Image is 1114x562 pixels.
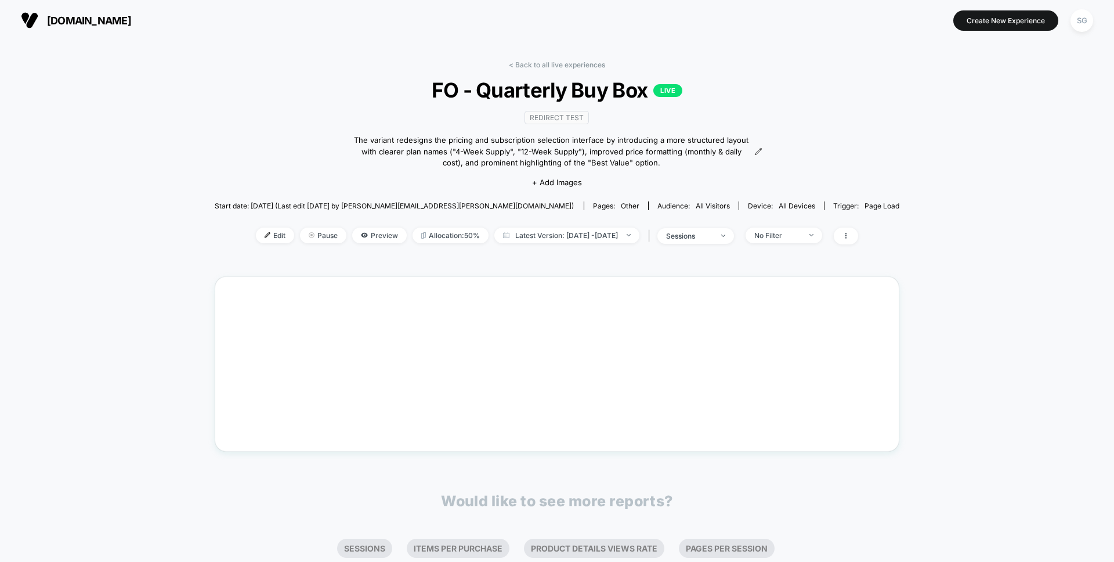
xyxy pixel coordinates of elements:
li: Product Details Views Rate [524,539,664,558]
li: Items Per Purchase [407,539,509,558]
img: end [309,232,314,238]
span: Allocation: 50% [413,228,489,243]
a: < Back to all live experiences [509,60,605,69]
img: calendar [503,232,509,238]
span: Pause [300,228,346,243]
span: all devices [779,201,815,210]
img: end [809,234,813,236]
div: SG [1070,9,1093,32]
span: Preview [352,228,407,243]
button: [DOMAIN_NAME] [17,11,135,30]
span: Start date: [DATE] (Last edit [DATE] by [PERSON_NAME][EMAIL_ADDRESS][PERSON_NAME][DOMAIN_NAME]) [215,201,574,210]
p: Would like to see more reports? [441,492,673,510]
span: Latest Version: [DATE] - [DATE] [494,228,639,243]
li: Pages Per Session [679,539,775,558]
img: edit [265,232,270,238]
img: rebalance [421,232,426,239]
img: end [721,235,725,237]
div: Trigger: [833,201,899,210]
img: Visually logo [21,12,38,29]
span: Page Load [865,201,899,210]
img: end [627,234,631,236]
div: sessions [666,232,712,240]
span: All Visitors [696,201,730,210]
p: LIVE [653,84,682,97]
li: Sessions [337,539,392,558]
span: [DOMAIN_NAME] [47,15,131,27]
div: Pages: [593,201,639,210]
span: FO - Quarterly Buy Box [249,78,865,102]
span: Edit [256,228,294,243]
div: Audience: [657,201,730,210]
button: Create New Experience [953,10,1058,31]
span: other [621,201,639,210]
span: + Add Images [532,178,582,187]
span: | [645,228,657,244]
span: The variant redesigns the pricing and subscription selection interface by introducing a more stru... [352,135,751,169]
span: Redirect Test [525,111,589,124]
button: SG [1067,9,1097,33]
div: No Filter [754,231,801,240]
span: Device: [739,201,824,210]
